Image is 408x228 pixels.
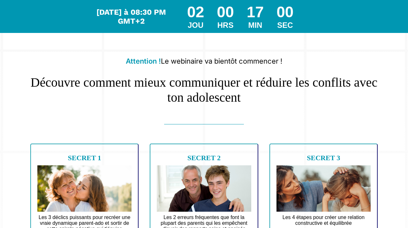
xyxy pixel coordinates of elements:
[247,3,264,21] div: 17
[217,3,234,21] div: 00
[157,165,251,212] img: 774e71fe38cd43451293438b60a23fce_Design_sans_titre_1.jpg
[187,154,221,162] b: SECRET 2
[276,3,293,21] div: 00
[68,154,101,162] b: SECRET 1
[187,21,204,30] div: JOU
[276,21,293,30] div: SEC
[247,21,264,30] div: MIN
[217,21,234,30] div: HRS
[187,3,204,21] div: 02
[96,8,166,26] span: [DATE] à 08:30 PM GMT+2
[37,165,132,212] img: d70f9ede54261afe2763371d391305a3_Design_sans_titre_4.jpg
[27,54,381,68] h2: Le webinaire va bientôt commencer !
[27,68,381,105] h1: Découvre comment mieux communiquer et réduire les conflits avec ton adolescent
[276,165,371,212] img: 6e5ea48f4dd0521e46c6277ff4d310bb_Design_sans_titre_5.jpg
[307,154,340,162] b: SECRET 3
[126,57,161,65] b: Attention !
[95,8,168,26] div: Le webinar commence dans...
